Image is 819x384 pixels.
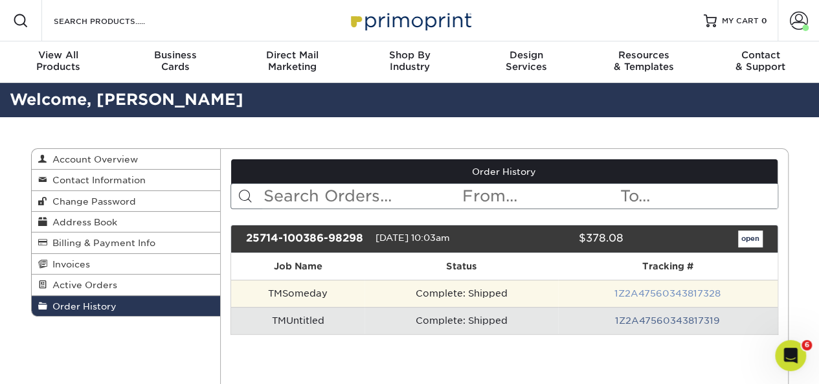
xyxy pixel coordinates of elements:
[47,238,155,248] span: Billing & Payment Info
[32,191,221,212] a: Change Password
[117,49,234,61] span: Business
[231,253,365,280] th: Job Name
[585,49,702,61] span: Resources
[234,49,351,73] div: Marketing
[761,16,767,25] span: 0
[32,232,221,253] a: Billing & Payment Info
[345,6,475,34] img: Primoprint
[47,175,146,185] span: Contact Information
[47,154,138,164] span: Account Overview
[619,184,777,209] input: To...
[351,41,468,83] a: Shop ByIndustry
[47,301,117,311] span: Order History
[32,275,221,295] a: Active Orders
[468,49,585,61] span: Design
[722,16,759,27] span: MY CART
[47,217,117,227] span: Address Book
[47,259,90,269] span: Invoices
[365,280,557,307] td: Complete: Shipped
[585,49,702,73] div: & Templates
[702,49,819,61] span: Contact
[234,41,351,83] a: Direct MailMarketing
[365,253,557,280] th: Status
[234,49,351,61] span: Direct Mail
[614,288,721,299] a: 1Z2A47560343817328
[231,280,365,307] td: TMSomeday
[117,49,234,73] div: Cards
[775,340,806,371] iframe: Intercom live chat
[351,49,468,73] div: Industry
[702,41,819,83] a: Contact& Support
[32,212,221,232] a: Address Book
[231,159,778,184] a: Order History
[3,344,110,379] iframe: Google Customer Reviews
[262,184,461,209] input: Search Orders...
[47,280,117,290] span: Active Orders
[52,13,179,28] input: SEARCH PRODUCTS.....
[351,49,468,61] span: Shop By
[802,340,812,350] span: 6
[702,49,819,73] div: & Support
[32,254,221,275] a: Invoices
[558,253,778,280] th: Tracking #
[468,41,585,83] a: DesignServices
[32,149,221,170] a: Account Overview
[365,307,557,334] td: Complete: Shipped
[585,41,702,83] a: Resources& Templates
[495,231,633,247] div: $378.08
[117,41,234,83] a: BusinessCards
[47,196,136,207] span: Change Password
[468,49,585,73] div: Services
[375,232,449,243] span: [DATE] 10:03am
[236,231,375,247] div: 25714-100386-98298
[32,170,221,190] a: Contact Information
[738,231,763,247] a: open
[32,296,221,316] a: Order History
[461,184,619,209] input: From...
[231,307,365,334] td: TMUntitled
[615,315,720,326] a: 1Z2A47560343817319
